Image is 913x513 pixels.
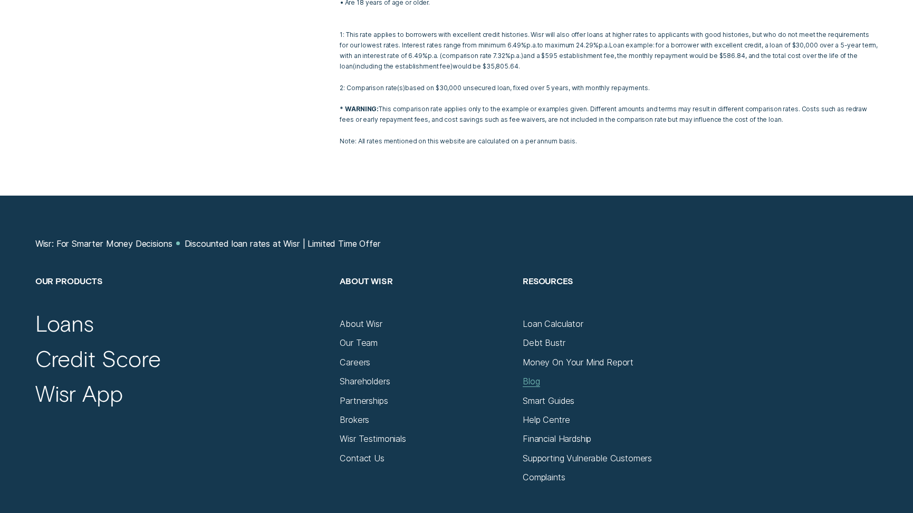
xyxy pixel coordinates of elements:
a: Brokers [340,414,369,425]
a: Wisr App [35,380,123,408]
span: p.a. [428,52,439,60]
p: 1: This rate applies to borrowers with excellent credit histories. Wisr will also offer loans at ... [340,18,878,93]
a: Credit Score [35,345,161,373]
span: ( [440,52,442,60]
a: About Wisr [340,318,382,329]
h2: Our Products [35,275,330,318]
span: Per Annum [526,41,537,49]
a: Careers [340,357,370,367]
a: Shareholders [340,376,390,386]
a: Discounted loan rates at Wisr | Limited Time Offer [185,238,381,249]
a: Supporting Vulnerable Customers [523,453,652,463]
span: p.a. [599,41,610,49]
span: ( [353,62,355,70]
span: ) [521,52,523,60]
a: Debt Bustr [523,337,565,348]
span: Per Annum [511,52,522,60]
p: This comparison rate applies only to the example or examples given. Different amounts and terms m... [340,104,878,125]
strong: * WARNING: [340,105,379,113]
span: ( [397,84,399,92]
a: Complaints [523,472,565,482]
a: Financial Hardship [523,433,591,444]
span: ) [403,84,405,92]
span: Per Annum [428,52,439,60]
span: p.a. [526,41,537,49]
a: Our Team [340,337,378,348]
a: Partnerships [340,395,388,406]
h2: Resources [523,275,695,318]
p: Note: All rates mentioned on this website are calculated on a per annum basis. [340,136,878,147]
a: Loan Calculator [523,318,583,329]
span: Per Annum [599,41,610,49]
a: Blog [523,376,540,386]
a: Smart Guides [523,395,574,406]
a: Loans [35,309,94,337]
a: Wisr Testimonials [340,433,406,444]
a: Help Centre [523,414,570,425]
a: Contact Us [340,453,384,463]
span: p.a. [511,52,522,60]
h2: About Wisr [340,275,512,318]
a: Wisr: For Smarter Money Decisions [35,238,172,249]
a: Money On Your Mind Report [523,357,633,367]
span: ) [450,62,453,70]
